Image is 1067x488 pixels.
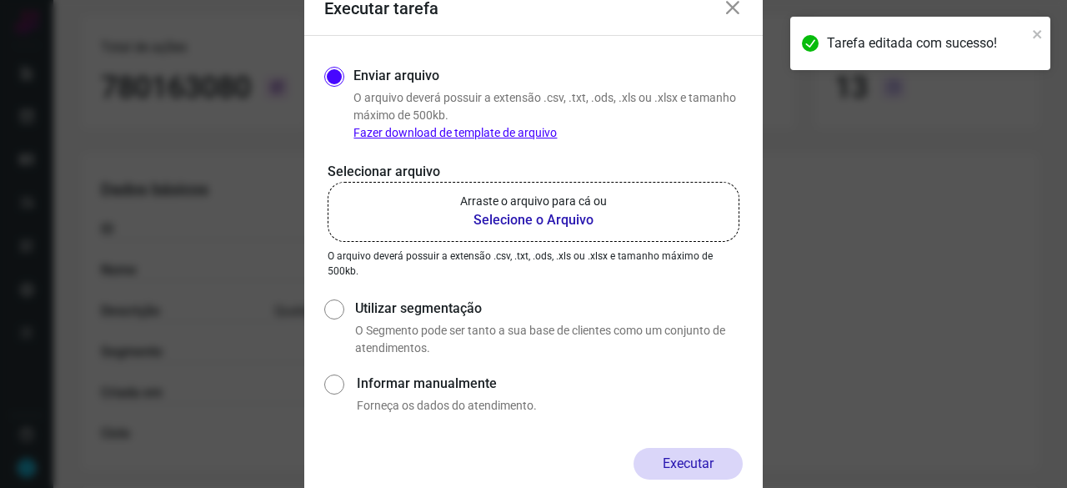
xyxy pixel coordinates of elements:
div: Tarefa editada com sucesso! [827,33,1027,53]
p: Selecionar arquivo [328,162,739,182]
label: Utilizar segmentação [355,299,743,319]
p: Arraste o arquivo para cá ou [460,193,607,210]
p: O Segmento pode ser tanto a sua base de clientes como um conjunto de atendimentos. [355,322,743,357]
p: Forneça os dados do atendimento. [357,397,743,415]
p: O arquivo deverá possuir a extensão .csv, .txt, .ods, .xls ou .xlsx e tamanho máximo de 500kb. [353,89,743,142]
b: Selecione o Arquivo [460,210,607,230]
p: O arquivo deverá possuir a extensão .csv, .txt, .ods, .xls ou .xlsx e tamanho máximo de 500kb. [328,249,739,279]
label: Enviar arquivo [353,66,439,86]
label: Informar manualmente [357,374,743,394]
button: Executar [634,448,743,480]
a: Fazer download de template de arquivo [353,126,557,139]
button: close [1032,23,1044,43]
